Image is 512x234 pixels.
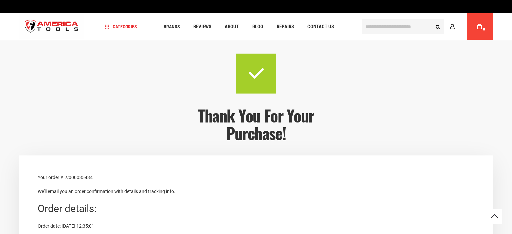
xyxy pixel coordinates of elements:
[198,104,314,145] span: Thank you for your purchase!
[38,223,474,229] div: Order date: [DATE] 12:35:01
[483,28,485,31] span: 0
[222,22,242,31] a: About
[164,24,180,29] span: Brands
[69,175,93,180] span: 000035434
[190,22,214,31] a: Reviews
[304,22,337,31] a: Contact Us
[161,22,183,31] a: Brands
[277,24,294,29] span: Repairs
[274,22,297,31] a: Repairs
[38,188,474,195] p: We'll email you an order confirmation with details and tracking info.
[19,14,84,39] a: store logo
[102,22,140,31] a: Categories
[473,13,486,40] a: 0
[225,24,239,29] span: About
[193,24,211,29] span: Reviews
[19,14,84,39] img: America Tools
[105,24,137,29] span: Categories
[38,174,474,181] p: Your order # is:
[252,24,263,29] span: Blog
[249,22,266,31] a: Blog
[307,24,334,29] span: Contact Us
[38,202,474,216] div: Order details:
[431,20,444,33] button: Search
